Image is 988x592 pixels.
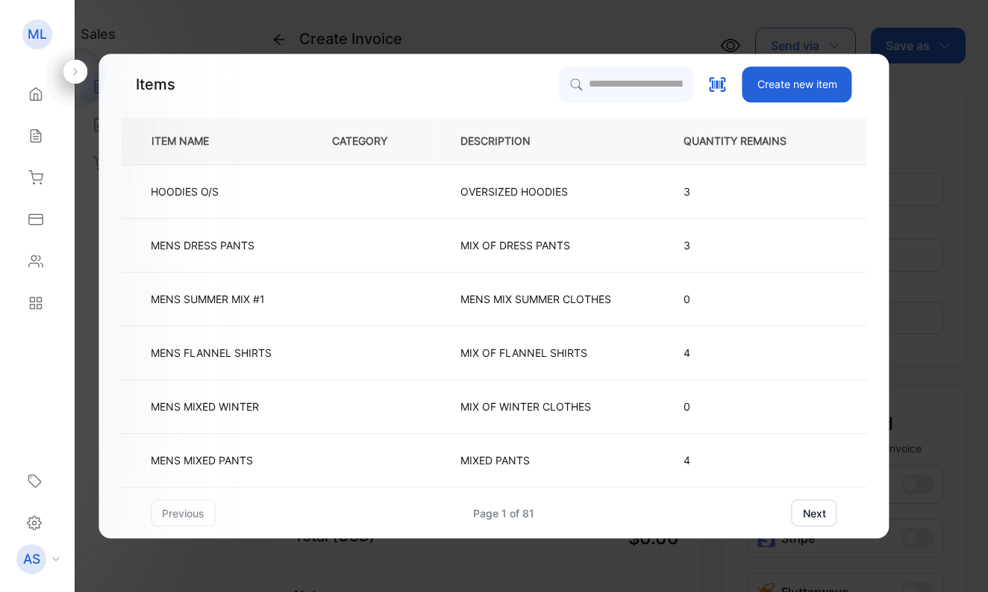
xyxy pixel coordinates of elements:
[460,184,568,199] p: OVERSIZED HOODIES
[460,345,587,361] p: MIX OF FLANNEL SHIRTS
[792,499,837,526] button: next
[742,66,852,102] button: Create new item
[151,184,219,199] p: HOODIES O/S
[684,452,810,468] p: 4
[460,452,530,468] p: MIXED PANTS
[460,237,570,253] p: MIX OF DRESS PANTS
[151,452,253,468] p: MENS MIXED PANTS
[684,237,810,253] p: 3
[146,133,233,149] p: ITEM NAME
[28,25,47,44] p: ML
[151,345,272,361] p: MENS FLANNEL SHIRTS
[23,549,40,569] p: AS
[860,133,949,149] p: UNIT PRICE
[460,399,591,414] p: MIX OF WINTER CLOTHES
[12,6,57,51] button: Open LiveChat chat widget
[151,399,259,414] p: MENS MIXED WINTER
[684,184,810,199] p: 3
[136,73,175,96] p: Items
[460,291,611,307] p: MENS MIX SUMMER CLOTHES
[684,291,810,307] p: 0
[684,345,810,361] p: 4
[151,291,265,307] p: MENS SUMMER MIX #1
[460,133,554,149] p: DESCRIPTION
[473,505,534,521] div: Page 1 of 81
[684,399,810,414] p: 0
[151,237,254,253] p: MENS DRESS PANTS
[332,133,411,149] p: CATEGORY
[151,499,216,526] button: previous
[684,133,810,149] p: QUANTITY REMAINS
